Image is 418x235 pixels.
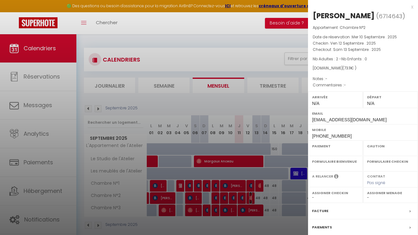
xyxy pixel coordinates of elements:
label: Contrat [367,174,385,178]
label: Email [312,110,414,117]
p: Commentaires : [313,82,413,88]
label: Formulaire Bienvenue [312,158,359,165]
label: Arrivée [312,94,359,100]
i: Sélectionner OUI si vous souhaiter envoyer les séquences de messages post-checkout [334,174,338,181]
label: Assigner Checkin [312,190,359,196]
label: Paiements [312,224,332,231]
div: [PERSON_NAME] [313,11,375,21]
span: [EMAIL_ADDRESS][DOMAIN_NAME] [312,117,387,122]
label: Mobile [312,127,414,133]
span: Chambre N°2 [340,25,366,30]
span: - [325,76,327,81]
p: Date de réservation : [313,34,413,40]
p: Checkin : [313,40,413,46]
span: Mer 10 Septembre . 2025 [352,34,397,40]
span: Nb Adultes : 2 - [313,56,367,62]
span: Pas signé [367,180,385,185]
label: Facture [312,208,328,214]
iframe: Chat [391,207,413,230]
span: Sam 13 Septembre . 2025 [333,47,381,52]
span: Nb Enfants : 0 [341,56,367,62]
label: A relancer [312,174,333,179]
div: x [308,3,413,11]
label: Assigner Menage [367,190,414,196]
span: 6714643 [379,12,402,20]
span: 73.11 [344,65,351,71]
p: Appartement : [313,25,413,31]
span: Ven 12 Septembre . 2025 [330,41,376,46]
label: Départ [367,94,414,100]
span: N/A [312,101,319,106]
span: - [344,82,346,88]
p: Notes : [313,76,413,82]
label: Caution [367,143,414,149]
div: [DOMAIN_NAME] [313,65,413,71]
span: ( € ) [343,65,356,71]
p: Checkout : [313,46,413,53]
button: Ouvrir le widget de chat LiveChat [5,3,24,21]
label: Paiement [312,143,359,149]
label: Formulaire Checkin [367,158,414,165]
span: N/A [367,101,374,106]
span: ( ) [376,12,405,20]
span: [PHONE_NUMBER] [312,134,352,139]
